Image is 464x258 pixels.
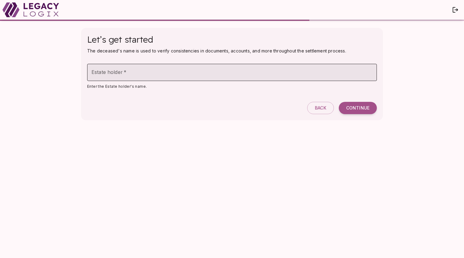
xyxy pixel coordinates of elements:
[87,34,153,45] span: Let’s get started
[307,102,334,114] button: Back
[87,84,147,89] span: Enter the Estate holder's name.
[87,48,346,53] span: The deceased's name is used to verify consistencies in documents, accounts, and more throughout t...
[346,105,369,111] span: Continue
[339,102,377,114] button: Continue
[315,105,326,111] span: Back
